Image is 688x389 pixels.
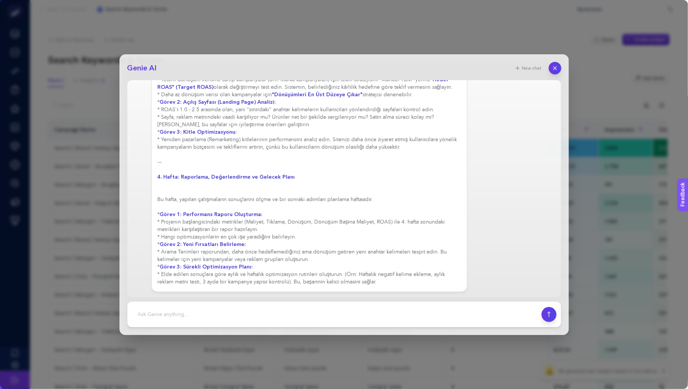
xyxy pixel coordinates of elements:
[4,2,28,8] span: Feedback
[158,173,295,180] strong: 4. Hafta: Raporlama, Değerlendirme ve Gelecek Planı
[160,98,276,106] strong: Görev 2: Açılış Sayfası (Landing Page) Analizi:
[160,128,237,136] strong: Görev 3: Kitle Optimizasyonu:
[510,63,546,73] button: New chat
[127,63,157,73] h2: Genie AI
[160,211,263,218] strong: Görev 1: Performans Raporu Oluşturma:
[160,241,246,248] strong: Görev 2: Yeni Fırsatları Belirleme:
[160,263,253,270] strong: Görev 3: Sürekli Optimizasyon Planı:
[272,91,363,98] strong: "Dönüşümleri En Üst Düzeye Çıkar"
[158,76,449,91] strong: "Hedef ROAS" (Target ROAS)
